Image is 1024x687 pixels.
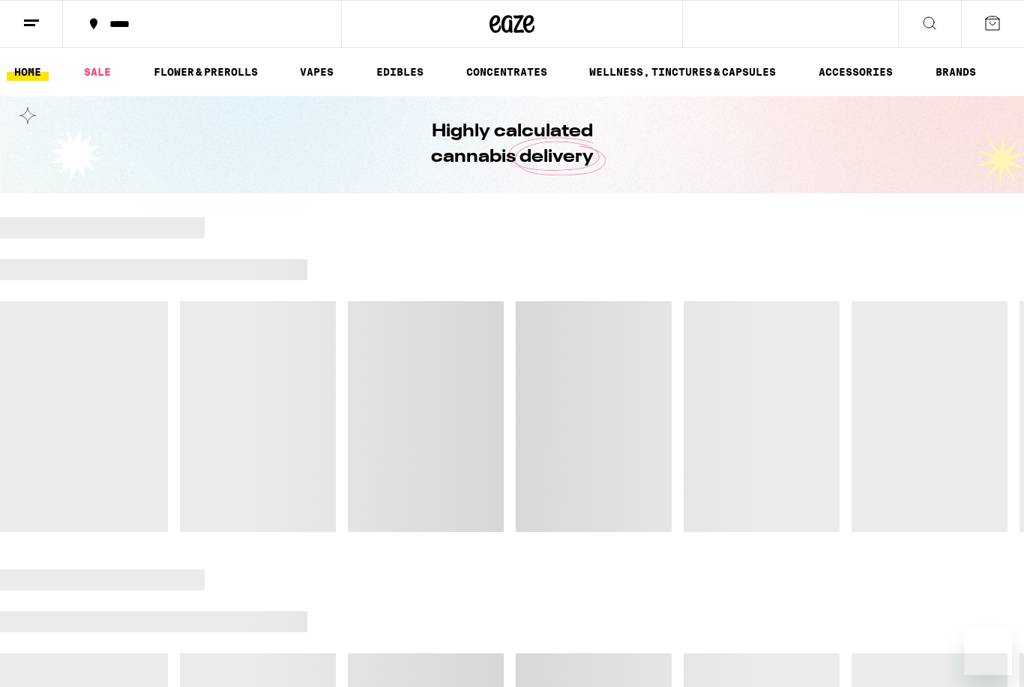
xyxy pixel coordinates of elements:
a: WELLNESS, TINCTURES & CAPSULES [582,63,783,81]
a: BRANDS [928,63,984,81]
a: FLOWER & PREROLLS [146,63,265,81]
a: HOME [7,63,49,81]
a: ACCESSORIES [811,63,900,81]
a: SALE [76,63,118,81]
iframe: Button to launch messaging window [964,627,1012,675]
a: EDIBLES [369,63,431,81]
a: VAPES [292,63,341,81]
a: CONCENTRATES [459,63,555,81]
h1: Highly calculated cannabis delivery [388,119,636,170]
